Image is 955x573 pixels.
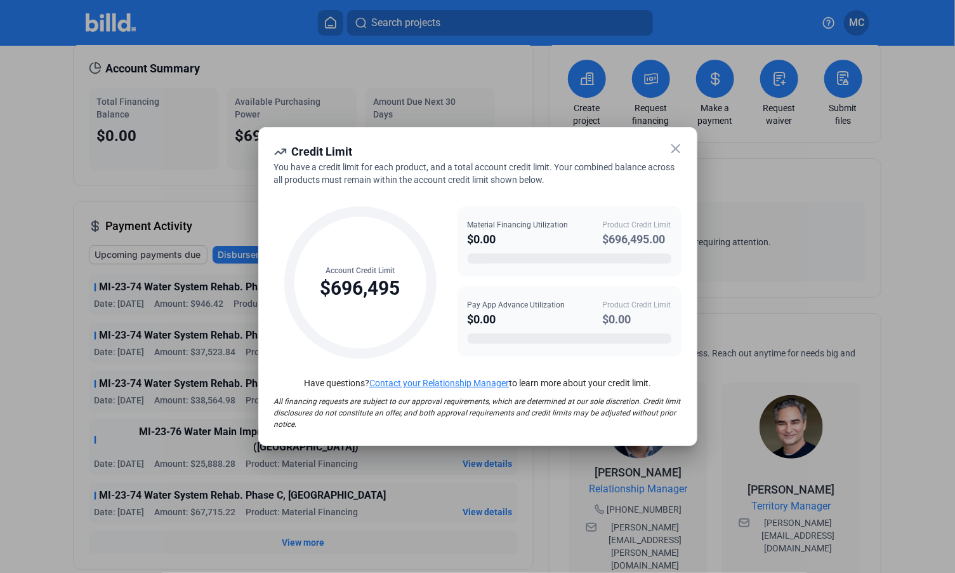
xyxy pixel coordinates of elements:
[320,265,400,276] div: Account Credit Limit
[603,311,671,328] div: $0.00
[274,162,675,185] span: You have a credit limit for each product, and a total account credit limit. Your combined balance...
[320,276,400,300] div: $696,495
[274,397,681,429] span: All financing requests are subject to our approval requirements, which are determined at our sole...
[468,231,569,248] div: $0.00
[468,299,565,311] div: Pay App Advance Utilization
[304,378,651,388] span: Have questions? to learn more about your credit limit.
[468,219,569,231] div: Material Financing Utilization
[468,311,565,328] div: $0.00
[292,145,353,158] span: Credit Limit
[603,219,671,231] div: Product Credit Limit
[603,299,671,311] div: Product Credit Limit
[603,231,671,248] div: $696,495.00
[369,378,509,388] a: Contact your Relationship Manager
